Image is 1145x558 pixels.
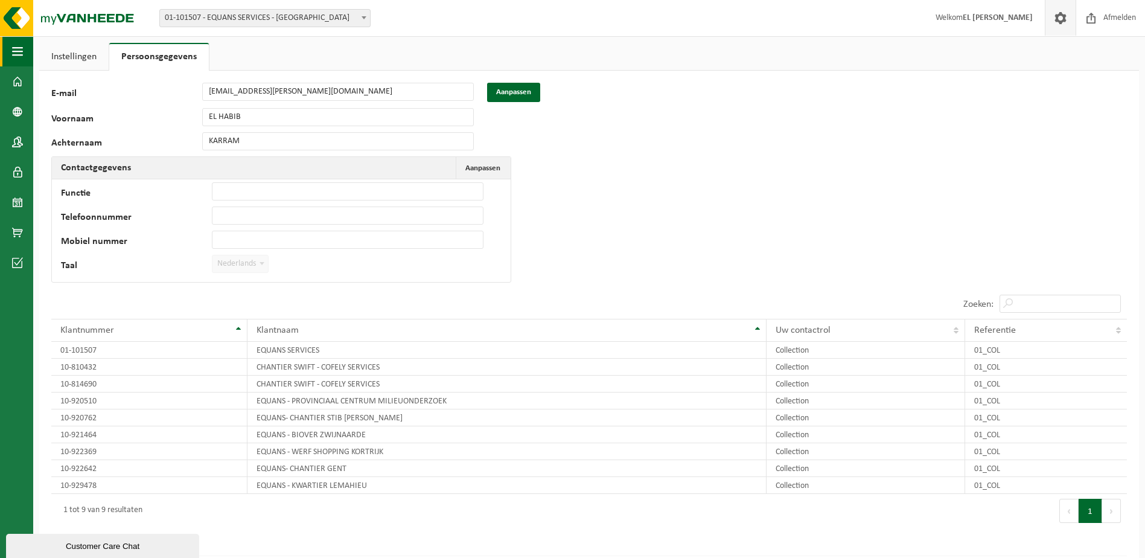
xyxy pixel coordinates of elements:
td: 01_COL [965,376,1127,393]
td: Collection [767,426,966,443]
td: EQUANS SERVICES [247,342,767,359]
label: Telefoonnummer [61,213,212,225]
td: EQUANS- CHANTIER GENT [247,460,767,477]
span: Klantnummer [60,325,114,335]
iframe: chat widget [6,531,202,558]
td: Collection [767,460,966,477]
td: 10-814690 [51,376,247,393]
button: 1 [1079,499,1102,523]
td: 10-922369 [51,443,247,460]
td: Collection [767,409,966,426]
button: Aanpassen [487,83,540,102]
span: 01-101507 - EQUANS SERVICES - BRUXELLES [159,9,371,27]
td: EQUANS - KWARTIER LEMAHIEU [247,477,767,494]
td: 01_COL [965,477,1127,494]
label: Zoeken: [963,300,994,309]
a: Persoonsgegevens [109,43,209,71]
td: 01_COL [965,359,1127,376]
button: Previous [1059,499,1079,523]
td: 10-922642 [51,460,247,477]
td: EQUANS - BIOVER ZWIJNAARDE [247,426,767,443]
span: 01-101507 - EQUANS SERVICES - BRUXELLES [160,10,370,27]
h2: Contactgegevens [52,157,140,179]
td: CHANTIER SWIFT - COFELY SERVICES [247,359,767,376]
button: Next [1102,499,1121,523]
td: 01_COL [965,342,1127,359]
input: E-mail [202,83,474,101]
button: Aanpassen [456,157,509,179]
td: Collection [767,342,966,359]
label: Taal [61,261,212,273]
td: 10-929478 [51,477,247,494]
label: Mobiel nummer [61,237,212,249]
label: Functie [61,188,212,200]
label: E-mail [51,89,202,102]
td: 10-921464 [51,426,247,443]
span: Aanpassen [465,164,500,172]
td: 01_COL [965,460,1127,477]
td: 01_COL [965,393,1127,409]
td: Collection [767,376,966,393]
td: 01_COL [965,443,1127,460]
h2: Wachtwoord wijzigen [51,528,1127,556]
span: Referentie [974,325,1016,335]
td: 10-810432 [51,359,247,376]
td: EQUANS- CHANTIER STIB [PERSON_NAME] [247,409,767,426]
span: Nederlands [212,255,268,272]
label: Achternaam [51,138,202,150]
td: CHANTIER SWIFT - COFELY SERVICES [247,376,767,393]
td: 01_COL [965,409,1127,426]
span: Uw contactrol [776,325,831,335]
td: EQUANS - WERF SHOPPING KORTRIJK [247,443,767,460]
td: 01_COL [965,426,1127,443]
strong: EL [PERSON_NAME] [963,13,1033,22]
td: Collection [767,393,966,409]
td: EQUANS - PROVINCIAAL CENTRUM MILIEUONDERZOEK [247,393,767,409]
td: Collection [767,443,966,460]
td: Collection [767,477,966,494]
label: Voornaam [51,114,202,126]
span: Klantnaam [257,325,299,335]
td: Collection [767,359,966,376]
td: 10-920762 [51,409,247,426]
td: 10-920510 [51,393,247,409]
a: Instellingen [39,43,109,71]
div: 1 tot 9 van 9 resultaten [57,500,142,522]
span: Nederlands [212,255,269,273]
td: 01-101507 [51,342,247,359]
